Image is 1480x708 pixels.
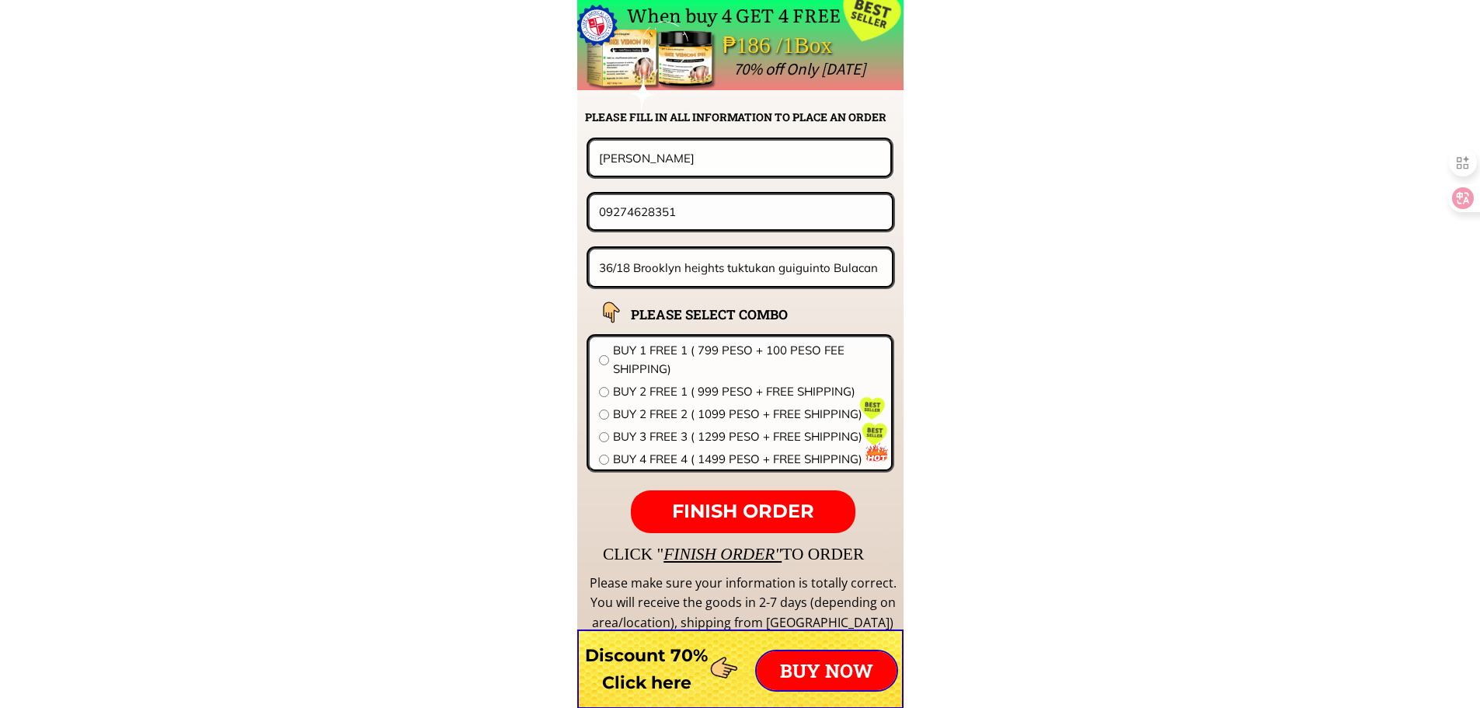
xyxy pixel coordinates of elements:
[577,642,716,696] h3: Discount 70% Click here
[631,304,827,325] h2: PLEASE SELECT COMBO
[613,427,882,446] span: BUY 3 FREE 3 ( 1299 PESO + FREE SHIPPING)
[723,27,876,64] div: ₱186 /1Box
[733,56,1213,82] div: 70% off Only [DATE]
[613,405,882,424] span: BUY 2 FREE 2 ( 1099 PESO + FREE SHIPPING)
[613,341,882,378] span: BUY 1 FREE 1 ( 799 PESO + 100 PESO FEE SHIPPING)
[613,382,882,401] span: BUY 2 FREE 1 ( 999 PESO + FREE SHIPPING)
[595,249,887,286] input: Address
[587,574,898,633] div: Please make sure your information is totally correct. You will receive the goods in 2-7 days (dep...
[757,651,897,690] p: BUY NOW
[595,141,885,175] input: Your name
[672,500,814,522] span: FINISH ORDER
[595,195,886,228] input: Phone number
[663,545,782,563] span: FINISH ORDER"
[585,109,902,126] h2: PLEASE FILL IN ALL INFORMATION TO PLACE AN ORDER
[613,450,882,469] span: BUY 4 FREE 4 ( 1499 PESO + FREE SHIPPING)
[603,541,1318,567] div: CLICK " TO ORDER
